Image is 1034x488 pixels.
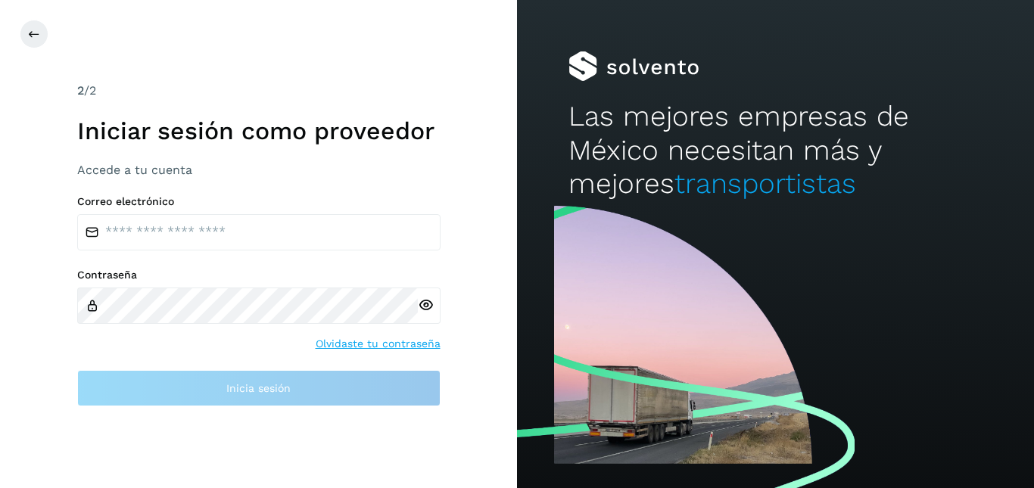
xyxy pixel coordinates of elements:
button: Inicia sesión [77,370,441,406]
label: Contraseña [77,269,441,281]
h3: Accede a tu cuenta [77,163,441,177]
label: Correo electrónico [77,195,441,208]
span: Inicia sesión [226,383,291,393]
a: Olvidaste tu contraseña [316,336,441,352]
div: /2 [77,82,441,100]
h1: Iniciar sesión como proveedor [77,117,441,145]
span: transportistas [674,167,856,200]
span: 2 [77,83,84,98]
h2: Las mejores empresas de México necesitan más y mejores [568,100,982,200]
